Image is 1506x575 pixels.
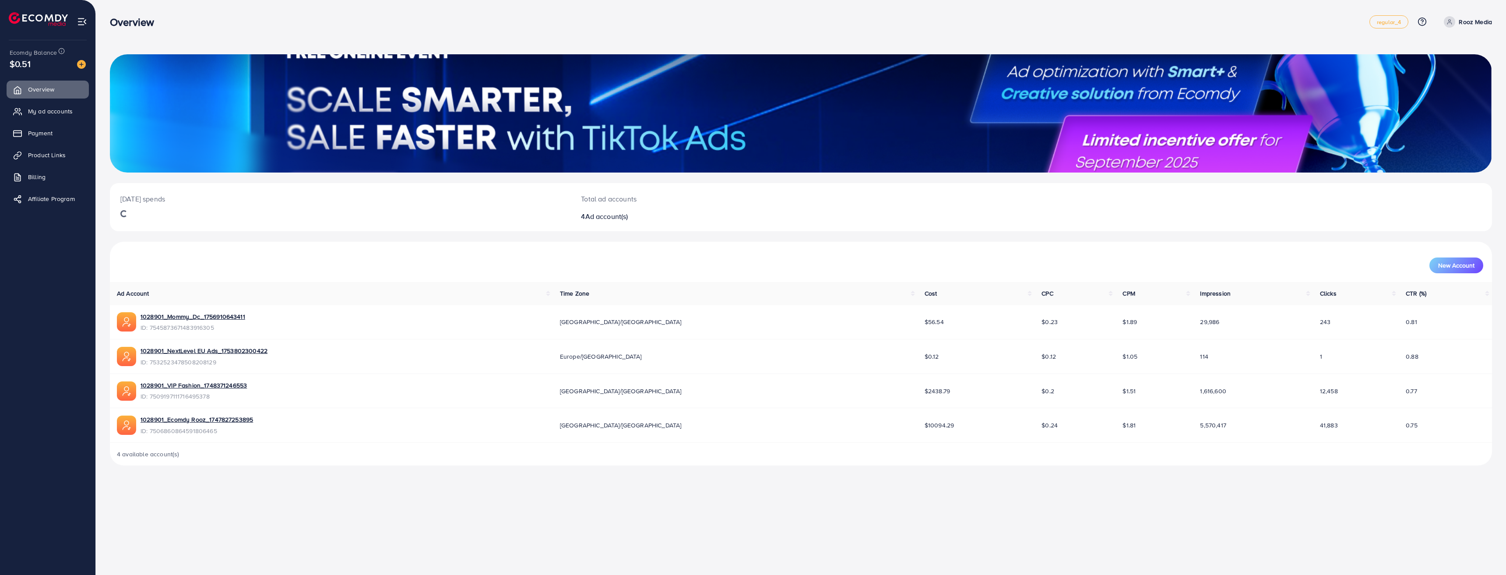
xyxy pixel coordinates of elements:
h3: Overview [110,16,161,28]
span: ID: 7532523478508208129 [141,358,267,367]
span: Overview [28,85,54,94]
span: $0.12 [1042,352,1056,361]
span: 243 [1320,317,1330,326]
span: 1 [1320,352,1322,361]
span: ID: 7545873671483916305 [141,323,245,332]
p: Rooz Media [1459,17,1492,27]
span: 5,570,417 [1200,421,1226,430]
h2: 4 [581,212,905,221]
img: menu [77,17,87,27]
span: $1.81 [1122,421,1136,430]
span: Europe/[GEOGRAPHIC_DATA] [560,352,642,361]
span: Billing [28,173,46,181]
span: $0.12 [925,352,939,361]
span: CTR (%) [1406,289,1426,298]
span: New Account [1438,262,1474,268]
p: Total ad accounts [581,194,905,204]
span: $0.51 [10,57,31,70]
span: Time Zone [560,289,589,298]
span: CPM [1122,289,1135,298]
span: Cost [925,289,937,298]
span: ID: 7509197111716495378 [141,392,247,401]
span: [GEOGRAPHIC_DATA]/[GEOGRAPHIC_DATA] [560,317,682,326]
span: 0.88 [1406,352,1418,361]
a: 1028901_Mommy_Dc_1756910643411 [141,312,245,321]
a: My ad accounts [7,102,89,120]
span: regular_4 [1377,19,1401,25]
a: Rooz Media [1440,16,1492,28]
a: 1028901_Ecomdy Rooz_1747827253895 [141,415,253,424]
span: 4 available account(s) [117,450,179,459]
span: $1.51 [1122,387,1136,395]
img: ic-ads-acc.e4c84228.svg [117,416,136,435]
span: 0.81 [1406,317,1417,326]
span: Affiliate Program [28,194,75,203]
span: CPC [1042,289,1053,298]
span: $1.05 [1122,352,1137,361]
span: [GEOGRAPHIC_DATA]/[GEOGRAPHIC_DATA] [560,387,682,395]
span: 29,986 [1200,317,1219,326]
span: Ecomdy Balance [10,48,57,57]
p: [DATE] spends [120,194,560,204]
img: ic-ads-acc.e4c84228.svg [117,312,136,332]
a: Affiliate Program [7,190,89,208]
span: [GEOGRAPHIC_DATA]/[GEOGRAPHIC_DATA] [560,421,682,430]
span: 1,616,600 [1200,387,1226,395]
span: Product Links [28,151,66,159]
span: 0.75 [1406,421,1418,430]
span: $56.54 [925,317,944,326]
span: 0.77 [1406,387,1417,395]
span: 114 [1200,352,1208,361]
a: Billing [7,168,89,186]
span: My ad accounts [28,107,73,116]
img: ic-ads-acc.e4c84228.svg [117,347,136,366]
span: 41,883 [1320,421,1338,430]
span: ID: 7506860864591806465 [141,427,253,435]
span: $2438.79 [925,387,950,395]
img: logo [9,12,68,26]
span: Impression [1200,289,1231,298]
a: regular_4 [1369,15,1408,28]
a: Overview [7,81,89,98]
span: Payment [28,129,53,138]
span: Ad account(s) [585,212,628,221]
span: $0.23 [1042,317,1058,326]
span: 12,458 [1320,387,1338,395]
img: image [77,60,86,69]
span: $1.89 [1122,317,1137,326]
a: Product Links [7,146,89,164]
span: $0.2 [1042,387,1054,395]
a: Payment [7,124,89,142]
span: Ad Account [117,289,149,298]
span: Clicks [1320,289,1337,298]
a: 1028901_NextLevel EU Ads_1753802300422 [141,346,267,355]
a: 1028901_VIP Fashion_1748371246553 [141,381,247,390]
img: ic-ads-acc.e4c84228.svg [117,381,136,401]
span: $10094.29 [925,421,954,430]
button: New Account [1429,258,1483,273]
span: $0.24 [1042,421,1058,430]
